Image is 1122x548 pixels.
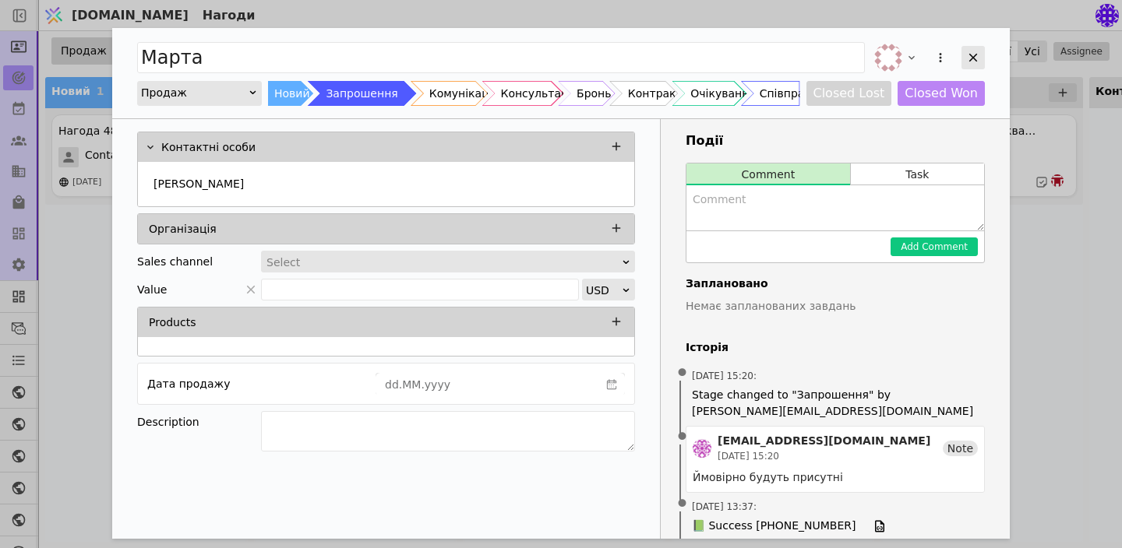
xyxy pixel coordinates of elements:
div: Консультація [500,81,577,106]
div: Select [266,251,619,273]
div: [EMAIL_ADDRESS][DOMAIN_NAME] [718,433,930,449]
h3: Події [686,132,985,150]
button: Comment [686,163,850,185]
button: Closed Won [898,81,985,106]
div: Дата продажу [147,373,230,395]
div: Ймовірно будуть присутні [693,469,978,486]
span: Stage changed to "Запрошення" by [PERSON_NAME][EMAIL_ADDRESS][DOMAIN_NAME] [692,387,979,420]
span: [DATE] 15:20 : [692,369,757,383]
div: Бронь [577,81,611,106]
div: Sales channel [137,251,213,272]
h4: Історія [686,339,985,356]
span: Value [137,279,167,300]
span: • [675,484,690,524]
img: de [693,439,711,458]
div: Співпраця [760,81,819,106]
button: Task [851,163,984,185]
div: Новий [274,81,310,106]
span: 📗 Success [PHONE_NUMBER] [692,518,856,535]
h4: Заплановано [686,276,985,292]
div: Note [943,441,978,456]
input: dd.MM.yyyy [376,374,599,395]
p: Організація [149,221,217,237]
img: vi [874,44,902,72]
div: Description [137,411,261,433]
p: Products [149,314,196,331]
p: Немає запланованих завдань [686,298,985,314]
button: Closed Lost [806,81,892,106]
svg: calender simple [606,379,617,390]
div: Add Opportunity [112,28,1010,539]
div: Запрошення [326,81,397,106]
div: Очікування [690,81,755,106]
div: Контракт [628,81,683,106]
span: • [675,353,690,393]
button: Add Comment [891,237,978,256]
span: [DATE] 13:37 : [692,500,757,514]
div: USD [586,279,621,301]
p: [PERSON_NAME] [153,176,244,192]
p: Контактні особи [161,139,256,156]
div: [DATE] 15:20 [718,449,930,463]
div: Комунікація [429,81,499,106]
span: • [675,417,690,457]
div: Продаж [141,82,248,104]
